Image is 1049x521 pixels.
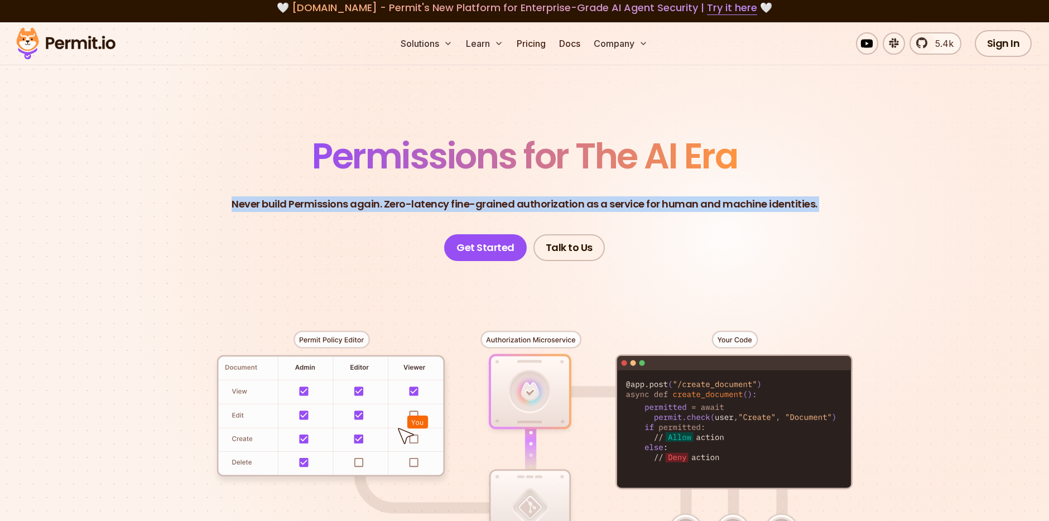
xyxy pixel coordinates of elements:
button: Company [589,32,652,55]
span: Permissions for The AI Era [312,131,737,181]
span: [DOMAIN_NAME] - Permit's New Platform for Enterprise-Grade AI Agent Security | [292,1,757,15]
p: Never build Permissions again. Zero-latency fine-grained authorization as a service for human and... [232,196,817,212]
a: Pricing [512,32,550,55]
button: Solutions [396,32,457,55]
button: Learn [461,32,508,55]
a: Docs [555,32,585,55]
a: Get Started [444,234,527,261]
a: Try it here [707,1,757,15]
a: Sign In [975,30,1032,57]
a: 5.4k [910,32,961,55]
span: 5.4k [928,37,954,50]
a: Talk to Us [533,234,605,261]
img: Permit logo [11,25,121,62]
